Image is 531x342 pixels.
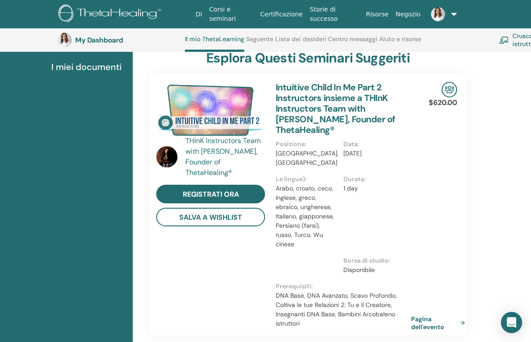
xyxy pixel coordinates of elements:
[276,149,338,167] p: [GEOGRAPHIC_DATA], [GEOGRAPHIC_DATA]
[276,175,338,184] p: Le lingue) :
[429,97,457,108] p: $620.00
[306,1,362,27] a: Storie di successo
[276,291,411,328] p: DNA Base, DNA Avanzato, Scavo Profondo, Coltiva le tue Relazioni 2: Tu e il Creatore, Insegnanti ...
[392,6,424,23] a: Negozio
[75,36,164,44] h3: My Dashboard
[206,1,257,27] a: Corsi e seminari
[343,140,406,149] p: Data :
[276,184,338,249] p: Arabo, croato, ceco, Inglese, greco, ebraico, ungherese, Italiano, giapponese, Persiano (farsi), ...
[206,50,410,66] h3: Esplora questi seminari suggeriti
[156,82,265,139] img: Intuitive Child In Me Part 2 Instructors
[276,140,338,149] p: Posizione :
[411,315,469,331] a: Pagina dell'evento
[156,146,177,167] img: default.jpg
[343,184,406,193] p: 1 day
[156,208,265,226] button: Salva a Wishlist
[275,35,327,50] a: Lista dei desideri
[431,7,445,21] img: default.jpg
[276,82,395,136] a: Intuitive Child In Me Part 2 Instructors insieme a THInK Instructors Team with [PERSON_NAME], Fou...
[246,35,273,50] a: Seguente
[501,312,522,333] div: Open Intercom Messenger
[343,256,406,265] p: Borsa di studio :
[257,6,306,23] a: Certificazione
[185,136,267,178] a: THInK Instructors Team with [PERSON_NAME], Founder of ThetaHealing®
[185,35,244,52] a: Il mio ThetaLearning
[192,6,206,23] a: Di
[442,82,457,97] img: In-Person Seminar
[156,185,265,203] a: Registrati ora
[379,35,421,50] a: Aiuto e risorse
[51,60,122,74] span: I miei documenti
[58,33,72,47] img: default.jpg
[499,36,509,44] img: chalkboard-teacher.svg
[58,4,164,24] img: logo.png
[343,175,406,184] p: Durata :
[343,149,406,158] p: [DATE]
[328,35,377,50] a: Centro messaggi
[276,282,411,291] p: Prerequisiti :
[343,265,406,275] p: Disponibile
[362,6,392,23] a: Risorse
[183,190,239,199] span: Registrati ora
